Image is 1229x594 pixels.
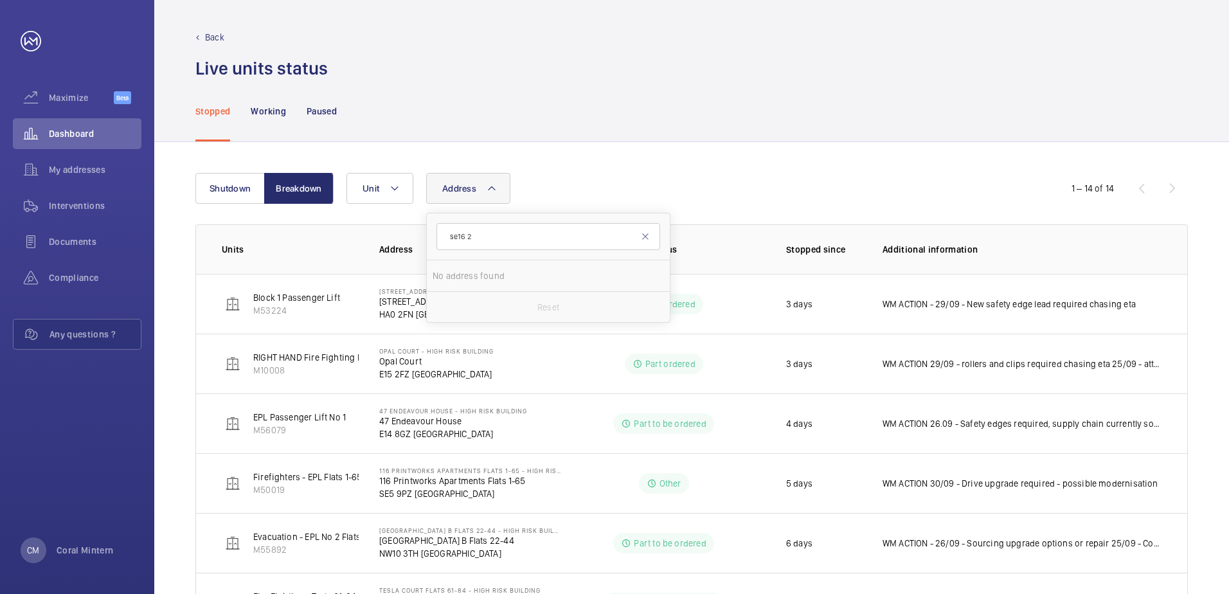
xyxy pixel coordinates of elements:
[253,471,381,483] p: Firefighters - EPL Flats 1-65 No 1
[634,537,706,550] p: Part to be ordered
[49,235,141,248] span: Documents
[1072,182,1114,195] div: 1 – 14 of 14
[195,173,265,204] button: Shutdown
[205,31,224,44] p: Back
[195,105,230,118] p: Stopped
[222,243,359,256] p: Units
[379,287,562,295] p: [STREET_ADDRESS][PERSON_NAME] - High Risk Building
[379,347,494,355] p: Opal Court - High Risk Building
[379,355,494,368] p: Opal Court
[883,417,1162,430] p: WM ACTION 26.09 - Safety edges required, supply chain currently sourcing.
[379,415,527,428] p: 47 Endeavour House
[379,547,562,560] p: NW10 3TH [GEOGRAPHIC_DATA]
[379,243,562,256] p: Address
[379,368,494,381] p: E15 2FZ [GEOGRAPHIC_DATA]
[225,416,240,431] img: elevator.svg
[379,295,562,308] p: [STREET_ADDRESS][PERSON_NAME]
[49,91,114,104] span: Maximize
[426,173,510,204] button: Address
[883,298,1136,310] p: WM ACTION - 29/09 - New safety edge lead required chasing eta
[253,364,484,377] p: M10008
[379,474,562,487] p: 116 Printworks Apartments Flats 1-65
[786,298,812,310] p: 3 days
[225,296,240,312] img: elevator.svg
[225,356,240,372] img: elevator.svg
[195,57,328,80] h1: Live units status
[883,243,1162,256] p: Additional information
[49,328,141,341] span: Any questions ?
[346,173,413,204] button: Unit
[786,477,812,490] p: 5 days
[883,357,1162,370] p: WM ACTION 29/09 - rollers and clips required chasing eta 25/09 - attended site new rollers requir...
[379,308,562,321] p: HA0 2FN [GEOGRAPHIC_DATA]
[57,544,114,557] p: Coral Mintern
[442,183,476,194] span: Address
[883,477,1158,490] p: WM ACTION 30/09 - Drive upgrade required - possible modernisation
[307,105,337,118] p: Paused
[659,477,681,490] p: Other
[49,163,141,176] span: My addresses
[786,537,812,550] p: 6 days
[379,526,562,534] p: [GEOGRAPHIC_DATA] B Flats 22-44 - High Risk Building
[634,417,706,430] p: Part to be ordered
[253,543,418,556] p: M55892
[225,535,240,551] img: elevator.svg
[253,291,340,304] p: Block 1 Passenger Lift
[379,407,527,415] p: 47 Endeavour House - High Risk Building
[883,537,1162,550] p: WM ACTION - 26/09 - Sourcing upgrade options or repair 25/09 - Confirmation by technical [DATE] [...
[436,223,660,250] input: Search by address
[27,544,39,557] p: CM
[253,530,418,543] p: Evacuation - EPL No 2 Flats 22-44 Block B
[379,586,541,594] p: Tesla Court Flats 61-84 - High Risk Building
[786,357,812,370] p: 3 days
[786,243,862,256] p: Stopped since
[253,351,484,364] p: RIGHT HAND Fire Fighting Lift 11 Floors Machine Roomless
[253,424,346,437] p: M56079
[225,476,240,491] img: elevator.svg
[114,91,131,104] span: Beta
[379,428,527,440] p: E14 8GZ [GEOGRAPHIC_DATA]
[49,271,141,284] span: Compliance
[379,467,562,474] p: 116 Printworks Apartments Flats 1-65 - High Risk Building
[786,417,812,430] p: 4 days
[253,411,346,424] p: EPL Passenger Lift No 1
[379,534,562,547] p: [GEOGRAPHIC_DATA] B Flats 22-44
[645,357,695,370] p: Part ordered
[427,260,670,291] li: No address found
[251,105,285,118] p: Working
[253,483,381,496] p: M50019
[363,183,379,194] span: Unit
[537,301,559,314] p: Reset
[264,173,334,204] button: Breakdown
[49,127,141,140] span: Dashboard
[49,199,141,212] span: Interventions
[253,304,340,317] p: M53224
[379,487,562,500] p: SE5 9PZ [GEOGRAPHIC_DATA]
